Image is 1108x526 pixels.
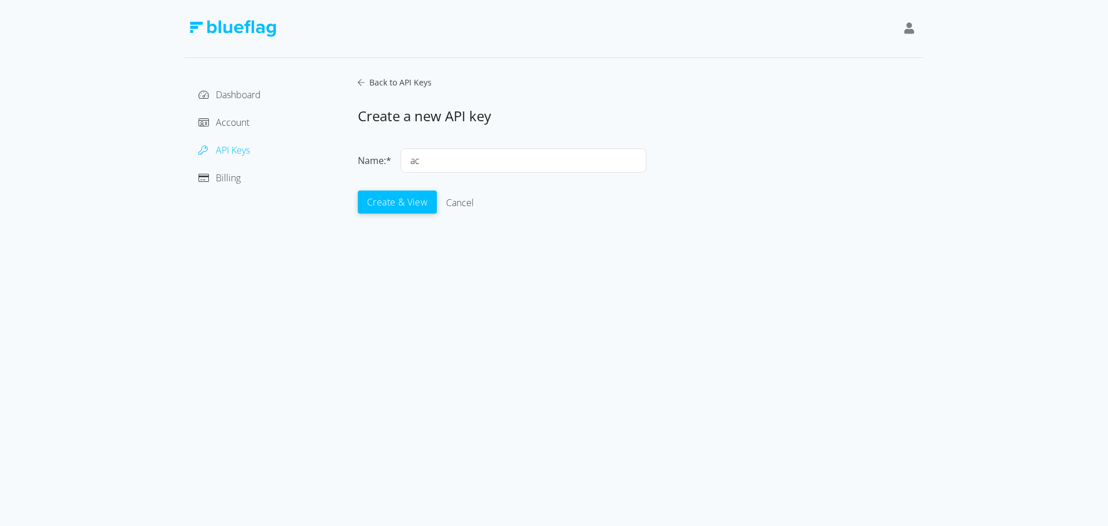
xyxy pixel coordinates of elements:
a: API Keys [199,144,250,156]
span: Dashboard [216,88,261,101]
span: Billing [216,171,241,184]
a: Dashboard [199,88,261,101]
span: Back to API Keys [365,77,432,88]
a: Cancel [446,196,474,209]
a: Back to API Keys [358,76,923,88]
button: Create & View [358,191,437,214]
span: API Keys [216,144,250,156]
input: eg. Your project name [400,148,646,173]
a: Billing [199,171,241,184]
a: Account [199,116,249,129]
img: Blue Flag Logo [189,20,276,37]
span: Create a new API key [358,106,491,125]
span: Name:* [358,154,391,167]
span: Account [216,116,249,129]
